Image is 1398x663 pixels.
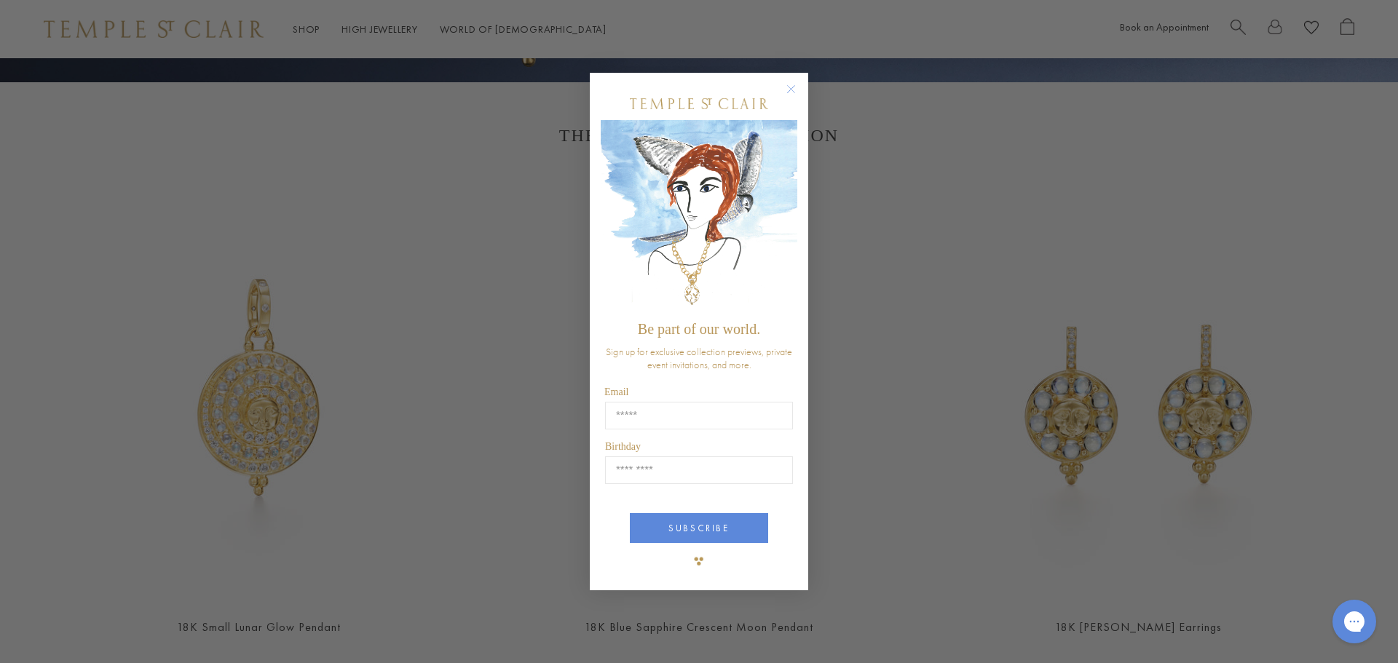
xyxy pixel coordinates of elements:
button: SUBSCRIBE [630,513,768,543]
span: Be part of our world. [638,321,760,337]
img: c4a9eb12-d91a-4d4a-8ee0-386386f4f338.jpeg [601,120,797,314]
span: Sign up for exclusive collection previews, private event invitations, and more. [606,345,792,371]
img: TSC [684,547,714,576]
span: Birthday [605,441,641,452]
span: Email [604,386,628,397]
img: Temple St. Clair [630,98,768,109]
iframe: Gorgias live chat messenger [1325,595,1383,648]
input: Email [605,402,793,429]
button: Close dialog [789,87,807,106]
